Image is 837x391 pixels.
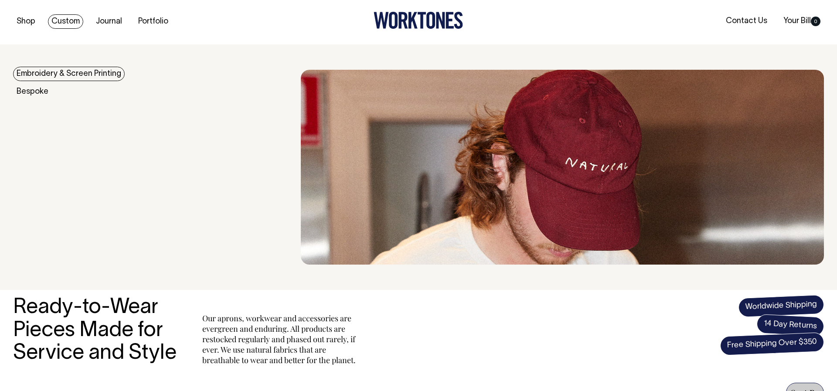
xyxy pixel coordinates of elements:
[48,14,83,29] a: Custom
[135,14,172,29] a: Portfolio
[722,14,771,28] a: Contact Us
[301,70,824,265] img: embroidery & Screen Printing
[720,332,824,356] span: Free Shipping Over $350
[13,85,52,99] a: Bespoke
[756,314,824,337] span: 14 Day Returns
[202,313,359,365] p: Our aprons, workwear and accessories are evergreen and enduring. All products are restocked regul...
[780,14,824,28] a: Your Bill0
[92,14,126,29] a: Journal
[811,17,820,26] span: 0
[13,14,39,29] a: Shop
[738,295,824,317] span: Worldwide Shipping
[13,296,183,365] h3: Ready-to-Wear Pieces Made for Service and Style
[13,67,125,81] a: Embroidery & Screen Printing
